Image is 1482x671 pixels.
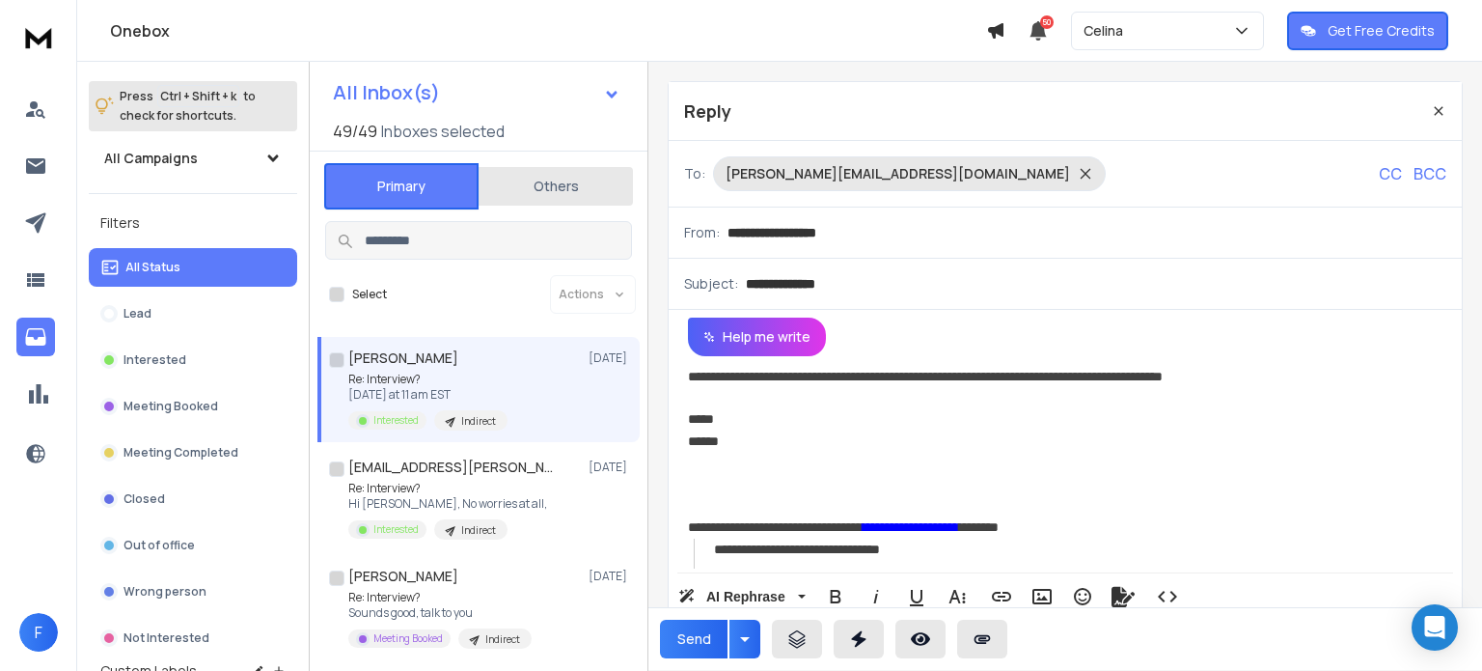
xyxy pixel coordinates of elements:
[333,120,377,143] span: 49 / 49
[89,248,297,287] button: All Status
[1328,21,1435,41] p: Get Free Credits
[123,491,165,507] p: Closed
[89,573,297,611] button: Wrong person
[123,630,209,646] p: Not Interested
[684,164,705,183] p: To:
[898,577,935,616] button: Underline (Ctrl+U)
[317,73,636,112] button: All Inbox(s)
[89,210,297,237] h3: Filters
[1149,577,1186,616] button: Code View
[123,399,218,414] p: Meeting Booked
[89,294,297,333] button: Lead
[110,19,986,42] h1: Onebox
[123,584,206,600] p: Wrong person
[120,87,256,126] p: Press to check for shortcuts.
[684,274,738,294] p: Subject:
[19,19,58,55] img: logo
[817,577,854,616] button: Bold (Ctrl+B)
[348,590,532,605] p: Re: Interview?
[123,352,186,368] p: Interested
[1379,162,1402,185] p: CC
[702,589,789,605] span: AI Rephrase
[589,569,632,584] p: [DATE]
[89,526,297,565] button: Out of office
[726,164,1070,183] p: [PERSON_NAME][EMAIL_ADDRESS][DOMAIN_NAME]
[674,577,810,616] button: AI Rephrase
[348,481,547,496] p: Re: Interview?
[1084,21,1131,41] p: Celina
[1040,15,1054,29] span: 50
[104,149,198,168] h1: All Campaigns
[348,567,458,586] h1: [PERSON_NAME]
[125,260,180,275] p: All Status
[939,577,975,616] button: More Text
[89,619,297,657] button: Not Interested
[461,523,496,538] p: Indirect
[1287,12,1448,50] button: Get Free Credits
[461,414,496,429] p: Indirect
[589,350,632,366] p: [DATE]
[858,577,894,616] button: Italic (Ctrl+I)
[348,496,547,512] p: Hi [PERSON_NAME], No worries at all,
[123,445,238,461] p: Meeting Completed
[684,98,731,125] p: Reply
[89,433,297,472] button: Meeting Completed
[688,318,826,356] button: Help me write
[348,458,561,477] h1: [EMAIL_ADDRESS][PERSON_NAME][DOMAIN_NAME]
[373,522,419,537] p: Interested
[660,620,727,658] button: Send
[348,605,532,621] p: Sounds good, talk to you
[157,85,239,107] span: Ctrl + Shift + k
[19,613,58,652] button: F
[684,223,720,242] p: From:
[348,349,458,368] h1: [PERSON_NAME]
[1105,577,1141,616] button: Signature
[89,341,297,379] button: Interested
[485,632,520,647] p: Indirect
[1412,604,1458,651] div: Open Intercom Messenger
[373,631,443,646] p: Meeting Booked
[1024,577,1060,616] button: Insert Image (Ctrl+P)
[89,480,297,518] button: Closed
[373,413,419,428] p: Interested
[89,387,297,426] button: Meeting Booked
[324,163,479,210] button: Primary
[123,306,151,322] p: Lead
[123,538,195,553] p: Out of office
[348,387,508,403] p: [DATE] at 11 am EST
[348,372,508,387] p: Re: Interview?
[333,83,440,102] h1: All Inbox(s)
[589,460,632,475] p: [DATE]
[479,165,633,208] button: Others
[352,287,387,302] label: Select
[983,577,1020,616] button: Insert Link (Ctrl+K)
[89,139,297,178] button: All Campaigns
[1413,162,1446,185] p: BCC
[381,120,505,143] h3: Inboxes selected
